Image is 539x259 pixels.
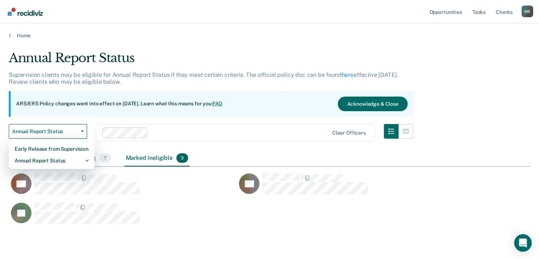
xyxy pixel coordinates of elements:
img: Recidiviz [8,8,43,16]
p: Supervision clients may be eligible for Annual Report Status if they meet certain criteria. The o... [9,71,398,85]
div: Marked Ineligible3 [124,150,190,166]
span: 7 [100,153,111,163]
div: Annual Report Status [9,50,413,71]
span: Annual Report Status [12,128,78,135]
div: Early Release from Supervision [15,143,89,155]
div: CaseloadOpportunityCell-06646973 [9,202,237,231]
button: Acknowledge & Close [338,97,407,111]
div: Clear officers [332,130,366,136]
div: CaseloadOpportunityCell-04033980 [237,173,465,202]
button: Profile dropdown button [521,5,533,17]
a: FAQ [213,101,223,106]
div: Annual Report Status [15,155,89,166]
p: ARS/ERS Policy changes went into effect on [DATE]. Learn what this means for you: [16,100,222,108]
a: Home [9,32,530,39]
span: 3 [176,153,188,163]
div: Open Intercom Messenger [514,234,532,252]
button: Annual Report Status [9,124,87,139]
div: M B [521,5,533,17]
div: CaseloadOpportunityCell-04414516 [9,173,237,202]
a: here [342,71,353,78]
